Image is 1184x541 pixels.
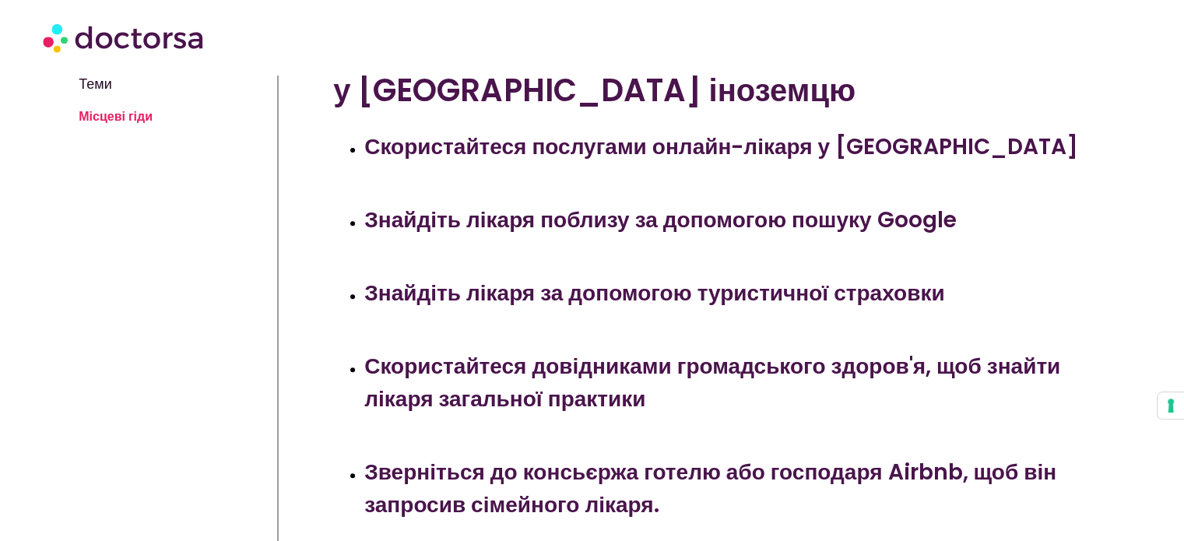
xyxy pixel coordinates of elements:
font: Теми [79,74,111,93]
font: Знайдіть лікаря поблизу за допомогою пошуку Google [364,205,956,235]
font: Скористайтеся послугами онлайн-лікаря у [GEOGRAPHIC_DATA] [364,132,1078,162]
a: Місцеві гіди [79,107,153,125]
font: Скористайтеся довідниками громадського здоров'я, щоб знайти лікаря загальної практики [364,351,1060,414]
button: Ваші налаштування згоди на технології відстеження [1158,392,1184,419]
font: Знайдіть лікаря за допомогою туристичної страховки [364,278,944,308]
font: Зверніться до консьєржа готелю або господаря Airbnb, щоб він запросив сімейного лікаря. [364,457,1056,520]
